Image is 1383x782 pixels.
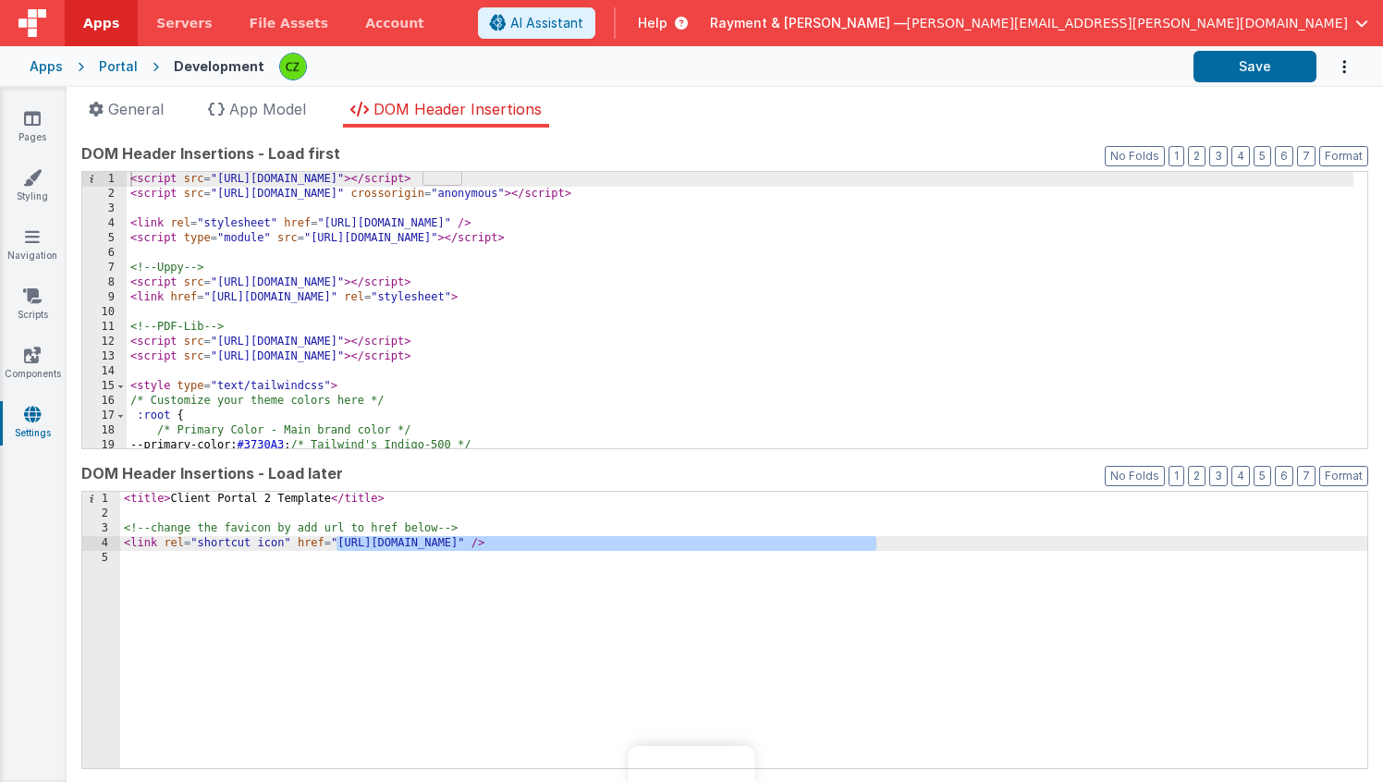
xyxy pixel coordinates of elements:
[1209,146,1228,166] button: 3
[82,379,127,394] div: 15
[82,231,127,246] div: 5
[174,57,264,76] div: Development
[82,349,127,364] div: 13
[99,57,138,76] div: Portal
[1297,466,1316,486] button: 7
[82,305,127,320] div: 10
[82,290,127,305] div: 9
[82,536,120,551] div: 4
[1275,466,1293,486] button: 6
[1169,466,1184,486] button: 1
[82,335,127,349] div: 12
[82,409,127,423] div: 17
[373,100,542,118] span: DOM Header Insertions
[1209,466,1228,486] button: 3
[82,320,127,335] div: 11
[1231,466,1250,486] button: 4
[1188,466,1206,486] button: 2
[710,14,907,32] span: Rayment & [PERSON_NAME] —
[1275,146,1293,166] button: 6
[82,492,120,507] div: 1
[82,202,127,216] div: 3
[82,261,127,275] div: 7
[108,100,164,118] span: General
[638,14,667,32] span: Help
[81,142,340,165] span: DOM Header Insertions - Load first
[82,438,127,453] div: 19
[1231,146,1250,166] button: 4
[156,14,212,32] span: Servers
[82,521,120,536] div: 3
[250,14,329,32] span: File Assets
[478,7,595,39] button: AI Assistant
[229,100,306,118] span: App Model
[82,172,127,187] div: 1
[82,187,127,202] div: 2
[510,14,583,32] span: AI Assistant
[82,394,127,409] div: 16
[1169,146,1184,166] button: 1
[1319,466,1368,486] button: Format
[1297,146,1316,166] button: 7
[1254,466,1271,486] button: 5
[1319,146,1368,166] button: Format
[1105,146,1165,166] button: No Folds
[710,14,1368,32] button: Rayment & [PERSON_NAME] — [PERSON_NAME][EMAIL_ADDRESS][PERSON_NAME][DOMAIN_NAME]
[907,14,1348,32] span: [PERSON_NAME][EMAIL_ADDRESS][PERSON_NAME][DOMAIN_NAME]
[82,246,127,261] div: 6
[82,507,120,521] div: 2
[1188,146,1206,166] button: 2
[1254,146,1271,166] button: 5
[82,551,120,566] div: 5
[82,275,127,290] div: 8
[1316,48,1353,86] button: Options
[1105,466,1165,486] button: No Folds
[82,423,127,438] div: 18
[30,57,63,76] div: Apps
[82,216,127,231] div: 4
[1193,51,1316,82] button: Save
[280,54,306,79] img: b4a104e37d07c2bfba7c0e0e4a273d04
[82,364,127,379] div: 14
[83,14,119,32] span: Apps
[81,462,343,484] span: DOM Header Insertions - Load later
